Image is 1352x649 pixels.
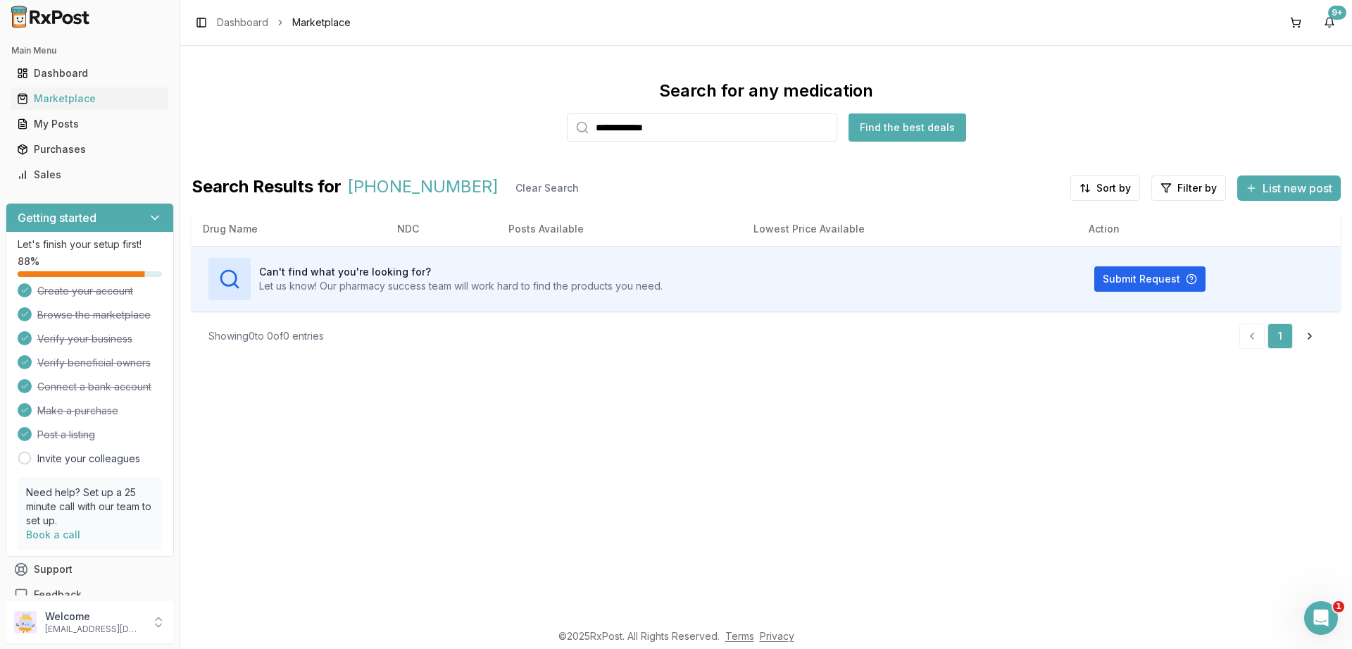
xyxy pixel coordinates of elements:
span: Search Results for [192,175,342,201]
h3: Getting started [18,209,96,226]
span: Verify your business [37,332,132,346]
a: Purchases [11,137,168,162]
button: List new post [1237,175,1341,201]
span: 88 % [18,254,39,268]
span: [PHONE_NUMBER] [347,175,499,201]
th: Drug Name [192,212,386,246]
div: Dashboard [17,66,163,80]
span: Create your account [37,284,133,298]
a: Book a call [26,529,80,540]
h3: Can't find what you're looking for? [259,265,663,279]
h2: Main Menu [11,45,168,56]
p: Need help? Set up a 25 minute call with our team to set up. [26,486,154,528]
a: Dashboard [217,16,268,30]
span: 1 [1333,601,1344,612]
div: Purchases [17,142,163,156]
span: Post a listing [37,428,95,442]
th: Posts Available [497,212,742,246]
button: Marketplace [6,87,174,110]
a: My Posts [11,111,168,137]
th: Lowest Price Available [742,212,1077,246]
button: My Posts [6,113,174,135]
button: Clear Search [504,175,590,201]
a: 1 [1267,323,1293,349]
p: Welcome [45,610,143,624]
span: Make a purchase [37,404,118,418]
button: Feedback [6,582,174,607]
a: Privacy [760,630,794,642]
div: My Posts [17,117,163,131]
a: Invite your colleagues [37,452,140,466]
span: Feedback [34,588,82,602]
button: Dashboard [6,62,174,85]
div: Marketplace [17,92,163,106]
div: Search for any medication [659,80,873,102]
button: Support [6,557,174,582]
button: Sort by [1070,175,1140,201]
img: User avatar [14,611,37,633]
button: Find the best deals [849,113,966,142]
div: Showing 0 to 0 of 0 entries [208,329,324,343]
a: Dashboard [11,61,168,86]
span: Browse the marketplace [37,308,151,322]
p: Let us know! Our pharmacy success team will work hard to find the products you need. [259,279,663,293]
div: Sales [17,168,163,182]
span: Filter by [1177,181,1217,195]
button: 9+ [1318,11,1341,34]
span: List new post [1263,180,1332,197]
span: Connect a bank account [37,380,151,394]
span: Marketplace [292,16,351,30]
a: List new post [1237,183,1341,197]
p: [EMAIL_ADDRESS][DOMAIN_NAME] [45,624,143,635]
button: Sales [6,163,174,186]
a: Terms [725,630,754,642]
span: Verify beneficial owners [37,356,151,370]
th: Action [1077,212,1341,246]
div: 9+ [1328,6,1346,20]
nav: breadcrumb [217,16,351,30]
iframe: Intercom live chat [1304,601,1338,635]
span: Sort by [1096,181,1131,195]
button: Submit Request [1094,266,1206,292]
nav: pagination [1239,323,1324,349]
a: Marketplace [11,86,168,111]
button: Purchases [6,138,174,161]
p: Let's finish your setup first! [18,237,162,252]
th: NDC [386,212,497,246]
a: Go to next page [1296,323,1324,349]
button: Filter by [1151,175,1226,201]
img: RxPost Logo [6,6,96,28]
a: Sales [11,162,168,187]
